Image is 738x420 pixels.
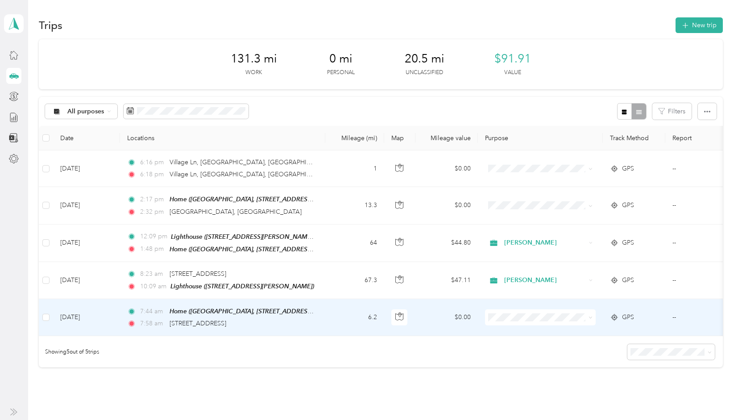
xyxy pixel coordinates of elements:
span: GPS [622,164,634,174]
td: [DATE] [53,150,120,187]
td: [DATE] [53,262,120,299]
span: All purposes [67,108,104,115]
span: [PERSON_NAME] [504,238,586,248]
th: Mileage (mi) [325,126,384,150]
td: [DATE] [53,187,120,224]
span: Lighthouse ([STREET_ADDRESS][PERSON_NAME]) [171,233,315,241]
th: Mileage value [415,126,478,150]
td: $0.00 [415,299,478,336]
th: Purpose [478,126,603,150]
p: Work [245,69,262,77]
span: [STREET_ADDRESS] [170,320,226,327]
td: $44.80 [415,225,478,262]
button: New trip [676,17,723,33]
td: [DATE] [53,225,120,262]
td: $0.00 [415,187,478,224]
h1: Trips [39,21,62,30]
button: Filters [652,103,692,120]
span: 8:23 am [140,269,166,279]
span: 10:09 am [140,282,166,291]
span: GPS [622,312,634,322]
th: Locations [120,126,325,150]
td: 1 [325,150,384,187]
span: 0 mi [329,52,352,66]
span: 6:16 pm [140,158,166,167]
span: 7:44 am [140,307,166,316]
span: 7:58 am [140,319,166,329]
span: [PERSON_NAME] [504,275,586,285]
span: 12:09 pm [140,232,167,241]
iframe: Everlance-gr Chat Button Frame [688,370,738,420]
td: $47.11 [415,262,478,299]
td: [DATE] [53,299,120,336]
span: 2:17 pm [140,195,166,204]
span: Showing 5 out of 5 trips [39,348,99,356]
td: 6.2 [325,299,384,336]
span: Home ([GEOGRAPHIC_DATA], [STREET_ADDRESS] , [GEOGRAPHIC_DATA], [GEOGRAPHIC_DATA]) [170,195,448,203]
span: GPS [622,275,634,285]
td: 13.3 [325,187,384,224]
span: 131.3 mi [231,52,277,66]
td: $0.00 [415,150,478,187]
th: Date [53,126,120,150]
span: GPS [622,238,634,248]
span: Village Ln, [GEOGRAPHIC_DATA], [GEOGRAPHIC_DATA] [170,170,332,178]
p: Personal [327,69,355,77]
span: [STREET_ADDRESS] [170,270,226,278]
span: 2:32 pm [140,207,166,217]
span: 1:48 pm [140,244,166,254]
p: Unclassified [406,69,443,77]
td: 64 [325,225,384,262]
td: 67.3 [325,262,384,299]
span: GPS [622,200,634,210]
span: [GEOGRAPHIC_DATA], [GEOGRAPHIC_DATA] [170,208,302,216]
span: 20.5 mi [405,52,444,66]
span: Village Ln, [GEOGRAPHIC_DATA], [GEOGRAPHIC_DATA] [170,158,332,166]
p: Value [504,69,521,77]
span: Home ([GEOGRAPHIC_DATA], [STREET_ADDRESS] , [GEOGRAPHIC_DATA], [GEOGRAPHIC_DATA]) [170,308,448,315]
span: $91.91 [494,52,531,66]
span: Lighthouse ([STREET_ADDRESS][PERSON_NAME]) [170,283,314,290]
th: Map [384,126,415,150]
span: Home ([GEOGRAPHIC_DATA], [STREET_ADDRESS] , [GEOGRAPHIC_DATA], [GEOGRAPHIC_DATA]) [170,245,448,253]
span: 6:18 pm [140,170,166,179]
th: Track Method [603,126,665,150]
